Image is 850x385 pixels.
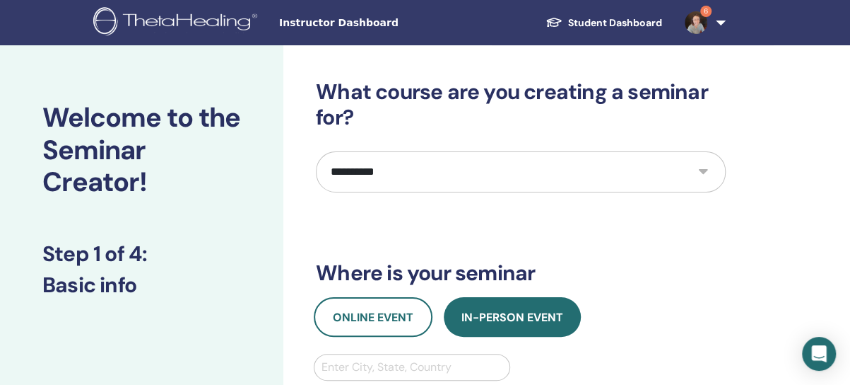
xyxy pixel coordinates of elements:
img: default.jpg [685,11,707,34]
h3: What course are you creating a seminar for? [316,79,726,130]
span: In-Person Event [461,310,563,325]
h3: Where is your seminar [316,260,726,286]
span: Online Event [333,310,413,325]
img: logo.png [93,7,262,39]
span: Instructor Dashboard [279,16,491,30]
h3: Basic info [42,272,241,298]
button: In-Person Event [444,297,581,337]
img: graduation-cap-white.svg [545,16,562,28]
h2: Welcome to the Seminar Creator! [42,102,241,199]
a: Student Dashboard [534,10,673,36]
h3: Step 1 of 4 : [42,241,241,267]
div: Open Intercom Messenger [802,337,836,371]
button: Online Event [314,297,432,337]
span: 6 [700,6,712,17]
